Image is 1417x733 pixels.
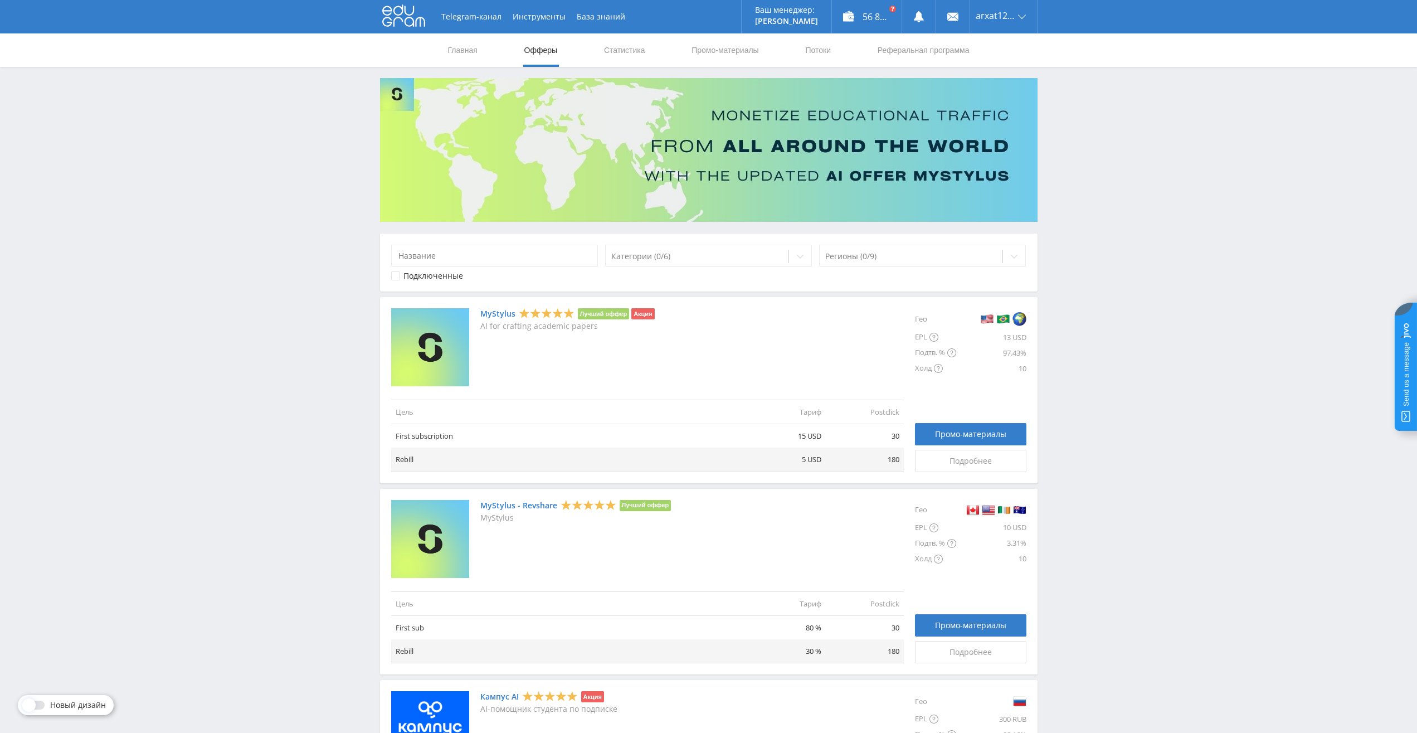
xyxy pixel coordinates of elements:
[956,520,1026,536] div: 10 USD
[915,308,956,329] div: Гео
[956,536,1026,551] div: 3.31%
[956,329,1026,345] div: 13 USD
[50,701,106,710] span: Новый дизайн
[915,329,956,345] div: EPL
[631,308,654,319] li: Акция
[391,308,469,386] img: MyStylus
[956,551,1026,567] div: 10
[480,322,655,331] p: AI for crafting academic papers
[915,500,956,520] div: Гео
[447,33,479,67] a: Главная
[403,271,463,280] div: Подключенные
[826,400,904,424] td: Postclick
[956,345,1026,361] div: 97.43%
[826,591,904,615] td: Postclick
[877,33,971,67] a: Реферальная программа
[519,308,574,319] div: 5 Stars
[581,691,604,702] li: Акция
[826,424,904,448] td: 30
[391,448,748,472] td: Rebill
[620,500,671,511] li: Лучший оффер
[915,536,956,551] div: Подтв. %
[826,448,904,472] td: 180
[748,639,826,663] td: 30 %
[391,245,598,267] input: Название
[949,457,992,465] span: Подробнее
[804,33,832,67] a: Потоки
[956,711,1026,727] div: 300 RUB
[748,448,826,472] td: 5 USD
[391,639,748,663] td: Rebill
[561,499,616,511] div: 5 Stars
[391,615,748,639] td: First sub
[748,424,826,448] td: 15 USD
[915,423,1026,445] a: Промо-материалы
[915,361,956,376] div: Холд
[976,11,1015,20] span: arxat1268
[755,17,818,26] p: [PERSON_NAME]
[480,309,515,318] a: MyStylus
[915,711,956,727] div: EPL
[391,591,748,615] td: Цель
[915,345,956,361] div: Подтв. %
[391,424,748,448] td: First subscription
[915,614,1026,637] a: Промо-материалы
[915,450,1026,472] a: Подробнее
[956,361,1026,376] div: 10
[748,615,826,639] td: 80 %
[755,6,818,14] p: Ваш менеджер:
[915,551,956,567] div: Холд
[480,692,519,701] a: Кампус AI
[915,641,1026,663] a: Подробнее
[935,430,1006,439] span: Промо-материалы
[915,691,956,711] div: Гео
[480,501,557,510] a: MyStylus - Revshare
[391,500,469,578] img: MyStylus - Revshare
[380,78,1038,222] img: Banner
[935,621,1006,630] span: Промо-материалы
[748,400,826,424] td: Тариф
[523,33,559,67] a: Офферы
[522,691,578,702] div: 5 Stars
[690,33,759,67] a: Промо-материалы
[391,400,748,424] td: Цель
[480,513,671,522] p: MyStylus
[480,705,617,713] p: AI-помощник студента по подписке
[949,648,992,657] span: Подробнее
[603,33,646,67] a: Статистика
[826,639,904,663] td: 180
[748,591,826,615] td: Тариф
[826,615,904,639] td: 30
[915,520,956,536] div: EPL
[578,308,630,319] li: Лучший оффер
